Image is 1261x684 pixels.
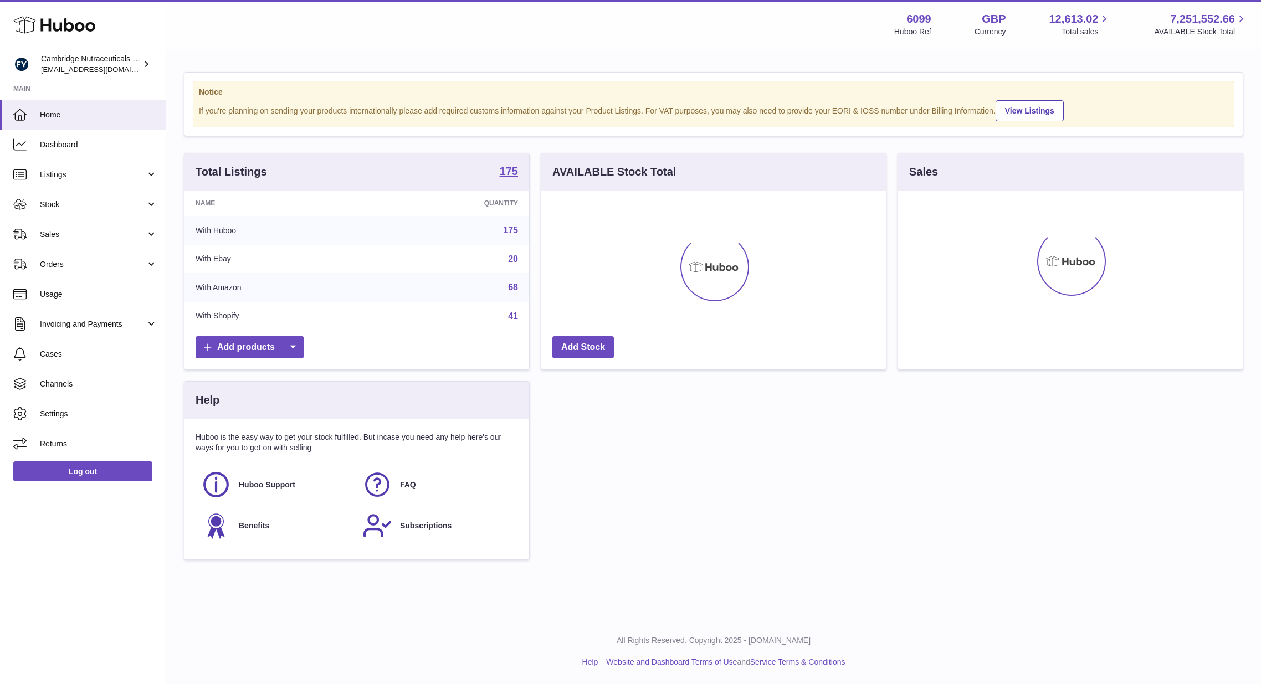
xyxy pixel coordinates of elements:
th: Name [184,191,373,216]
h3: Total Listings [196,164,267,179]
a: 7,251,552.66 AVAILABLE Stock Total [1154,12,1248,37]
a: 175 [503,225,518,235]
div: Currency [975,27,1006,37]
a: Website and Dashboard Terms of Use [606,657,737,666]
span: Returns [40,439,157,449]
strong: 175 [500,166,518,177]
span: [EMAIL_ADDRESS][DOMAIN_NAME] [41,65,163,74]
span: 7,251,552.66 [1170,12,1235,27]
a: 68 [508,282,518,292]
a: Help [582,657,598,666]
a: Huboo Support [201,470,351,500]
a: Log out [13,461,152,481]
img: huboo@camnutra.com [13,56,30,73]
span: Listings [40,169,146,180]
th: Quantity [373,191,529,216]
span: Sales [40,229,146,240]
td: With Ebay [184,245,373,274]
li: and [602,657,845,667]
strong: 6099 [906,12,931,27]
h3: AVAILABLE Stock Total [552,164,676,179]
span: Stock [40,199,146,210]
p: All Rights Reserved. Copyright 2025 - [DOMAIN_NAME] [175,635,1252,646]
span: Invoicing and Payments [40,319,146,330]
span: FAQ [400,480,416,490]
a: Subscriptions [362,511,512,541]
span: AVAILABLE Stock Total [1154,27,1248,37]
strong: GBP [982,12,1006,27]
a: 12,613.02 Total sales [1049,12,1111,37]
span: Usage [40,289,157,300]
a: Service Terms & Conditions [750,657,845,666]
span: Benefits [239,521,269,531]
a: View Listings [996,100,1064,121]
a: 175 [500,166,518,179]
td: With Shopify [184,302,373,331]
span: Dashboard [40,140,157,150]
strong: Notice [199,87,1228,97]
span: Total sales [1062,27,1111,37]
span: Subscriptions [400,521,452,531]
a: 20 [508,254,518,264]
a: Add products [196,336,304,359]
a: 41 [508,311,518,321]
td: With Amazon [184,273,373,302]
a: FAQ [362,470,512,500]
span: Settings [40,409,157,419]
h3: Help [196,393,219,408]
div: Cambridge Nutraceuticals Ltd [41,54,141,75]
span: 12,613.02 [1049,12,1098,27]
span: Cases [40,349,157,359]
div: If you're planning on sending your products internationally please add required customs informati... [199,99,1228,121]
a: Add Stock [552,336,614,359]
div: Huboo Ref [894,27,931,37]
h3: Sales [909,164,938,179]
p: Huboo is the easy way to get your stock fulfilled. But incase you need any help here's our ways f... [196,432,518,453]
span: Home [40,110,157,120]
span: Orders [40,259,146,270]
a: Benefits [201,511,351,541]
span: Channels [40,379,157,389]
td: With Huboo [184,216,373,245]
span: Huboo Support [239,480,295,490]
